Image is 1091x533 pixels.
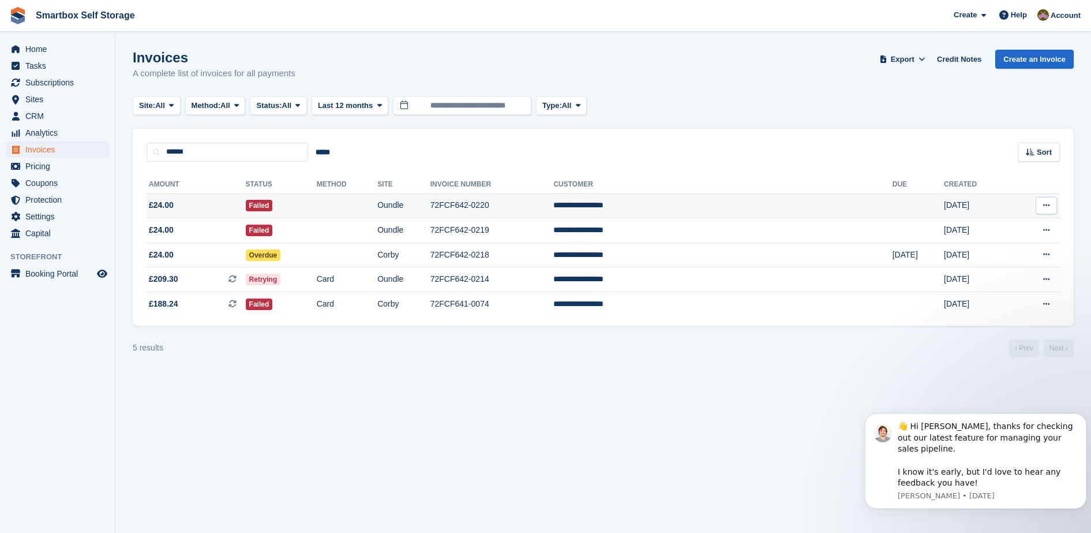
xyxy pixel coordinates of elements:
[860,408,1091,527] iframe: Intercom notifications message
[147,176,246,194] th: Amount
[133,96,181,115] button: Site: All
[220,100,230,111] span: All
[149,273,178,285] span: £209.30
[95,267,109,281] a: Preview store
[149,199,174,211] span: £24.00
[1037,147,1052,158] span: Sort
[944,292,1011,316] td: [DATE]
[944,267,1011,292] td: [DATE]
[877,50,928,69] button: Export
[246,176,317,194] th: Status
[6,91,109,107] a: menu
[995,50,1074,69] a: Create an Invoice
[317,176,377,194] th: Method
[6,108,109,124] a: menu
[133,67,295,80] p: A complete list of invoices for all payments
[1044,340,1074,357] a: Next
[893,176,944,194] th: Due
[944,218,1011,243] td: [DATE]
[536,96,587,115] button: Type: All
[377,218,430,243] td: Oundle
[25,108,95,124] span: CRM
[377,292,430,316] td: Corby
[430,292,554,316] td: 72FCF641-0074
[282,100,292,111] span: All
[149,224,174,236] span: £24.00
[25,91,95,107] span: Sites
[1037,9,1049,21] img: Kayleigh Devlin
[25,141,95,158] span: Invoices
[6,175,109,191] a: menu
[25,41,95,57] span: Home
[6,41,109,57] a: menu
[246,274,281,285] span: Retrying
[185,96,246,115] button: Method: All
[25,266,95,282] span: Booking Portal
[149,249,174,261] span: £24.00
[25,158,95,174] span: Pricing
[6,266,109,282] a: menu
[430,267,554,292] td: 72FCF642-0214
[1011,9,1027,21] span: Help
[893,243,944,267] td: [DATE]
[317,267,377,292] td: Card
[25,74,95,91] span: Subscriptions
[6,192,109,208] a: menu
[31,6,140,25] a: Smartbox Self Storage
[377,243,430,267] td: Corby
[1007,340,1076,357] nav: Page
[553,176,892,194] th: Customer
[25,225,95,241] span: Capital
[891,54,914,65] span: Export
[9,7,27,24] img: stora-icon-8386f47178a22dfd0bd8f6a31ec36ba5ce8667c1dd55bd0f319d3a0aa187defe.svg
[944,176,1011,194] th: Created
[133,50,295,65] h1: Invoices
[25,192,95,208] span: Protection
[6,208,109,225] a: menu
[6,141,109,158] a: menu
[430,218,554,243] td: 72FCF642-0219
[317,292,377,316] td: Card
[1051,10,1081,21] span: Account
[6,225,109,241] a: menu
[149,298,178,310] span: £188.24
[1009,340,1039,357] a: Previous
[25,125,95,141] span: Analytics
[250,96,306,115] button: Status: All
[10,251,115,263] span: Storefront
[430,176,554,194] th: Invoice Number
[944,193,1011,218] td: [DATE]
[542,100,562,111] span: Type:
[25,208,95,225] span: Settings
[6,125,109,141] a: menu
[430,193,554,218] td: 72FCF642-0220
[932,50,986,69] a: Credit Notes
[430,243,554,267] td: 72FCF642-0218
[246,299,273,310] span: Failed
[312,96,388,115] button: Last 12 months
[246,249,281,261] span: Overdue
[318,100,373,111] span: Last 12 months
[562,100,572,111] span: All
[133,342,163,354] div: 5 results
[139,100,155,111] span: Site:
[246,225,273,236] span: Failed
[377,267,430,292] td: Oundle
[25,175,95,191] span: Coupons
[155,100,165,111] span: All
[256,100,282,111] span: Status:
[377,176,430,194] th: Site
[377,193,430,218] td: Oundle
[6,74,109,91] a: menu
[954,9,977,21] span: Create
[246,200,273,211] span: Failed
[944,243,1011,267] td: [DATE]
[192,100,221,111] span: Method:
[25,58,95,74] span: Tasks
[6,58,109,74] a: menu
